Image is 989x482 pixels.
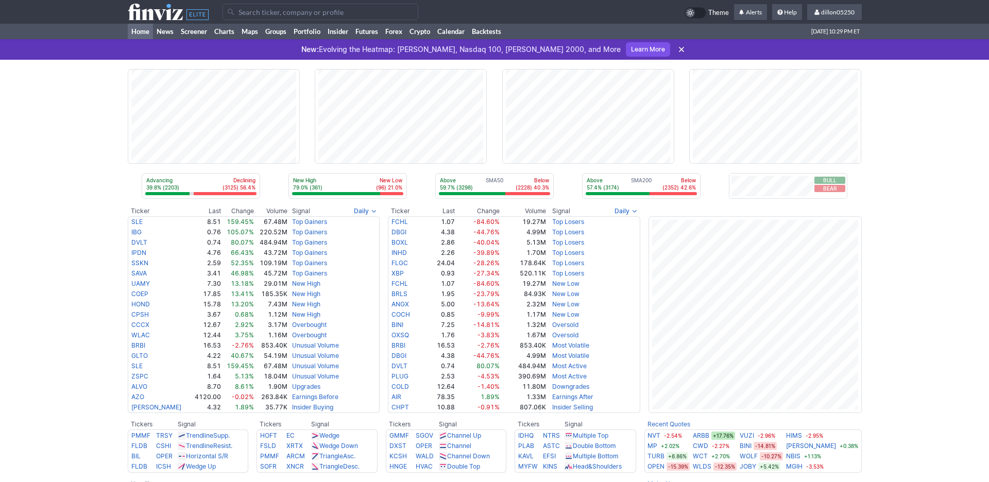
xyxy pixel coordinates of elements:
[354,206,369,216] span: Daily
[391,331,409,339] a: OXSQ
[424,279,455,289] td: 1.07
[292,207,310,215] span: Signal
[131,462,147,470] a: FLDB
[131,372,148,380] a: ZSPC
[552,403,593,411] a: Insider Selling
[391,352,406,359] a: DBGI
[292,362,339,370] a: Unusual Volume
[286,462,304,470] a: XNCR
[615,206,629,216] span: Daily
[293,184,322,191] p: 79.0% (361)
[292,331,327,339] a: Overbought
[254,237,288,248] td: 484.94M
[292,341,339,349] a: Unusual Volume
[740,431,754,441] a: VUZI
[319,442,358,450] a: Wedge Down
[473,290,500,298] span: -23.79%
[500,361,547,371] td: 484.94M
[190,258,221,268] td: 2.59
[254,227,288,237] td: 220.52M
[382,24,406,39] a: Forex
[647,420,690,428] b: Recent Quotes
[260,452,279,460] a: PMMF
[500,248,547,258] td: 1.70M
[235,321,254,329] span: 2.92%
[662,177,696,184] p: Below
[440,184,473,191] p: 59.7% (3298)
[153,24,177,39] a: News
[177,24,211,39] a: Screener
[552,249,584,256] a: Top Losers
[223,4,418,20] input: Search
[260,442,276,450] a: FSLD
[552,238,584,246] a: Top Losers
[685,7,729,19] a: Theme
[286,432,295,439] a: EC
[190,330,221,340] td: 12.44
[786,451,800,461] a: NBIS
[260,432,277,439] a: HOFT
[516,184,549,191] p: (2228) 40.3%
[131,432,150,439] a: PMMF
[131,300,150,308] a: HOND
[786,431,802,441] a: HIMS
[286,452,305,460] a: ARCM
[552,393,593,401] a: Earnings After
[573,442,616,450] a: Double Bottom
[254,206,288,216] th: Volume
[552,218,584,226] a: Top Losers
[292,228,327,236] a: Top Gainers
[518,442,534,450] a: PLAB
[416,432,433,439] a: SGOV
[388,206,424,216] th: Ticker
[231,300,254,308] span: 13.20%
[190,216,221,227] td: 8.51
[221,206,254,216] th: Change
[131,269,147,277] a: SAVA
[424,248,455,258] td: 2.26
[814,185,845,192] button: Bear
[543,462,557,470] a: KINS
[391,290,407,298] a: BRLS
[740,451,758,461] a: WOLF
[292,280,320,287] a: New High
[391,300,409,308] a: ANGX
[772,4,802,21] a: Help
[473,228,500,236] span: -44.76%
[232,341,254,349] span: -2.76%
[473,352,500,359] span: -44.76%
[391,249,407,256] a: INHD
[811,24,860,39] span: [DATE] 10:29 PM ET
[424,289,455,299] td: 1.95
[552,331,578,339] a: Oversold
[543,442,560,450] a: ASTC
[131,352,148,359] a: GLTO
[292,352,339,359] a: Unusual Volume
[447,432,481,439] a: Channel Up
[131,403,181,411] a: [PERSON_NAME]
[552,341,589,349] a: Most Volatile
[500,289,547,299] td: 84.93K
[211,24,238,39] a: Charts
[186,432,230,439] a: TrendlineSupp.
[455,206,500,216] th: Change
[227,228,254,236] span: 105.07%
[131,452,141,460] a: BIL
[406,24,434,39] a: Crypto
[292,249,327,256] a: Top Gainers
[434,24,468,39] a: Calendar
[447,462,480,470] a: Double Top
[254,268,288,279] td: 45.72M
[190,351,221,361] td: 4.22
[552,228,584,236] a: Top Losers
[391,372,408,380] a: PLUG
[473,249,500,256] span: -39.89%
[190,248,221,258] td: 4.76
[500,320,547,330] td: 1.32M
[351,206,380,216] button: Signals interval
[254,279,288,289] td: 29.01M
[424,227,455,237] td: 4.38
[500,268,547,279] td: 520.11K
[292,383,320,390] a: Upgrades
[500,227,547,237] td: 4.99M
